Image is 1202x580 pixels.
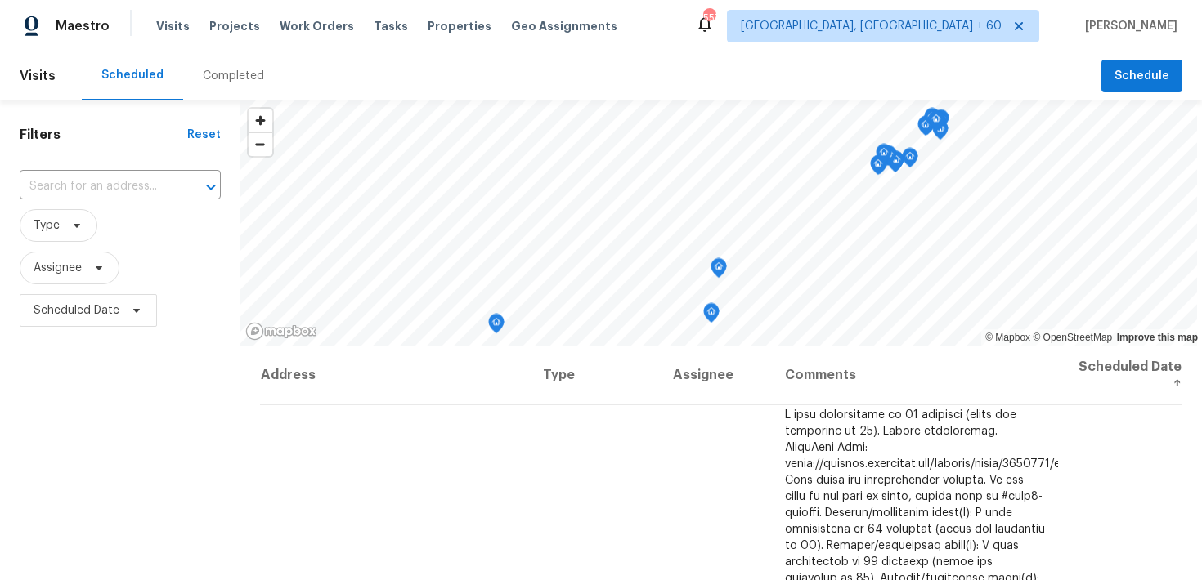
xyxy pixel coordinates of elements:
[1033,332,1112,343] a: OpenStreetMap
[200,176,222,199] button: Open
[924,108,940,133] div: Map marker
[20,174,175,199] input: Search for an address...
[249,109,272,132] button: Zoom in
[488,314,505,339] div: Map marker
[56,18,110,34] span: Maestro
[260,346,530,405] th: Address
[876,144,892,169] div: Map marker
[881,145,897,171] div: Map marker
[34,260,82,276] span: Assignee
[34,217,60,234] span: Type
[374,20,408,32] span: Tasks
[872,154,888,180] div: Map marker
[1058,346,1182,405] th: Scheduled Date ↑
[928,110,944,136] div: Map marker
[917,116,934,141] div: Map marker
[660,346,772,405] th: Assignee
[741,18,1002,34] span: [GEOGRAPHIC_DATA], [GEOGRAPHIC_DATA] + 60
[20,127,187,143] h1: Filters
[933,109,949,135] div: Map marker
[20,58,56,94] span: Visits
[249,133,272,156] span: Zoom out
[1115,66,1169,87] span: Schedule
[703,10,715,26] div: 557
[1117,332,1198,343] a: Improve this map
[703,303,720,328] div: Map marker
[870,155,886,181] div: Map marker
[249,132,272,156] button: Zoom out
[1079,18,1177,34] span: [PERSON_NAME]
[1101,60,1182,93] button: Schedule
[203,68,264,84] div: Completed
[711,258,727,283] div: Map marker
[985,332,1030,343] a: Mapbox
[209,18,260,34] span: Projects
[530,346,660,405] th: Type
[772,346,1058,405] th: Comments
[932,120,949,145] div: Map marker
[511,18,617,34] span: Geo Assignments
[280,18,354,34] span: Work Orders
[930,111,946,136] div: Map marker
[902,148,918,173] div: Map marker
[156,18,190,34] span: Visits
[187,127,221,143] div: Reset
[240,100,1197,346] canvas: Map
[428,18,491,34] span: Properties
[919,115,935,141] div: Map marker
[245,322,317,341] a: Mapbox homepage
[101,67,164,83] div: Scheduled
[34,302,119,319] span: Scheduled Date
